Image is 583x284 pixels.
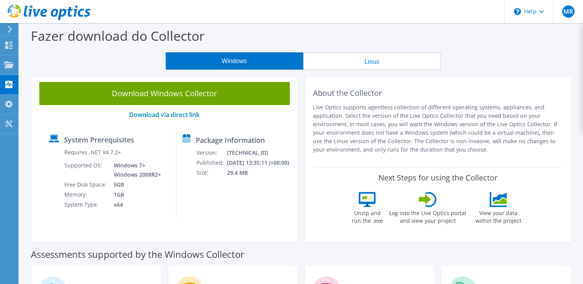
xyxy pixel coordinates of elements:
td: Size: [196,168,226,178]
p: Live Optics supports agentless collection of different operating systems, appliances, and applica... [313,103,563,154]
td: Published: [196,158,226,168]
label: Next Steps for using the Collector [378,173,497,182]
label: View your data within the project [470,207,526,225]
td: 5GB [108,180,163,190]
label: Log into the Live Optics portal and view your project [389,207,467,225]
td: Free Disk Space: [64,180,108,190]
td: Memory: [64,190,108,200]
span: MR [562,5,575,18]
label: Requires .NET V4.7.2+ [64,149,121,156]
a: Download Windows Collector [39,82,290,105]
svg: \n [514,8,521,15]
label: Assessments supported by the Windows Collector [31,251,244,258]
label: Package Information [196,136,265,144]
td: 29.4 MB [227,168,294,178]
a: Download via direct link [129,110,200,119]
button: Windows [166,52,303,70]
h2: About the Collector [313,89,563,98]
td: System Type: [64,200,108,210]
td: Windows 7+ Windows 2008R2+ [108,160,163,180]
td: [TECHNICAL_ID] [227,148,294,158]
td: 1GB [108,190,163,200]
td: Supported OS: [64,160,108,180]
button: Linux [303,52,441,70]
label: Fazer download do Collector [31,27,205,45]
label: Unzip and run the .exe [349,207,385,225]
label: System Prerequisites [64,136,134,144]
td: [DATE] 13:35:11 (+00:00) [227,158,294,168]
td: Version: [196,148,226,158]
td: x64 [108,200,163,210]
